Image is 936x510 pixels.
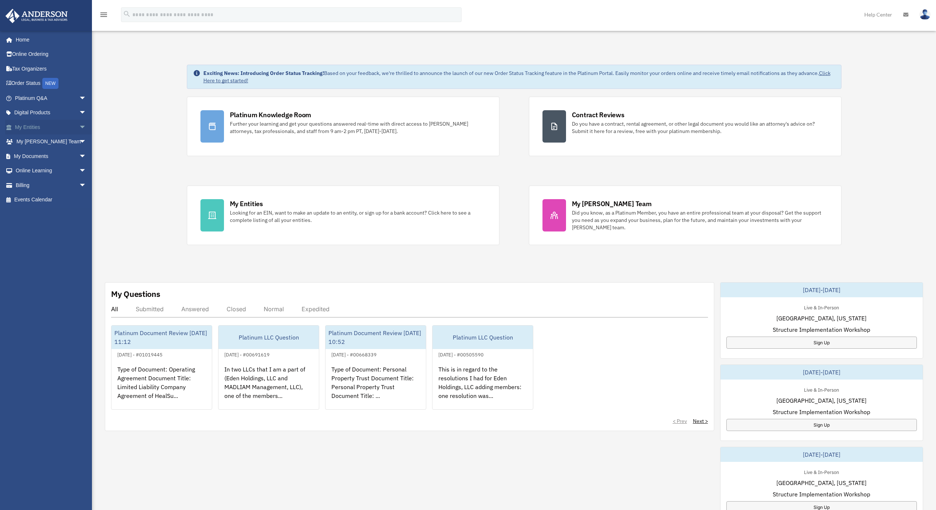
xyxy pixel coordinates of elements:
[919,9,930,20] img: User Pic
[218,326,319,349] div: Platinum LLC Question
[99,13,108,19] a: menu
[203,70,830,84] a: Click Here to get started!
[79,178,94,193] span: arrow_drop_down
[230,209,486,224] div: Looking for an EIN, want to make an update to an entity, or sign up for a bank account? Click her...
[230,199,263,208] div: My Entities
[798,468,845,475] div: Live & In-Person
[5,91,97,105] a: Platinum Q&Aarrow_drop_down
[5,149,97,164] a: My Documentsarrow_drop_down
[123,10,131,18] i: search
[302,305,330,313] div: Expedited
[79,134,94,150] span: arrow_drop_down
[136,305,164,313] div: Submitted
[5,164,97,178] a: Online Learningarrow_drop_down
[726,419,917,431] a: Sign Up
[218,350,275,358] div: [DATE] - #00691619
[79,164,94,179] span: arrow_drop_down
[227,305,246,313] div: Closed
[99,10,108,19] i: menu
[433,350,490,358] div: [DATE] - #00505590
[776,314,866,323] span: [GEOGRAPHIC_DATA], [US_STATE]
[79,120,94,135] span: arrow_drop_down
[264,305,284,313] div: Normal
[5,105,97,120] a: Digital Productsarrow_drop_down
[5,32,94,47] a: Home
[5,61,97,76] a: Tax Organizers
[181,305,209,313] div: Answered
[3,9,70,23] img: Anderson Advisors Platinum Portal
[5,120,97,134] a: My Entitiesarrow_drop_down
[230,110,312,119] div: Platinum Knowledge Room
[203,69,835,84] div: Based on your feedback, we're thrilled to announce the launch of our new Order Status Tracking fe...
[203,70,324,76] strong: Exciting News: Introducing Order Status Tracking!
[720,283,923,297] div: [DATE]-[DATE]
[720,365,923,380] div: [DATE]-[DATE]
[529,186,841,245] a: My [PERSON_NAME] Team Did you know, as a Platinum Member, you have an entire professional team at...
[218,359,319,416] div: In two LLCs that I am a part of (Eden Holdings, LLC and MADLIAM Management, LLC), one of the memb...
[79,149,94,164] span: arrow_drop_down
[5,193,97,207] a: Events Calendar
[79,91,94,106] span: arrow_drop_down
[230,120,486,135] div: Further your learning and get your questions answered real-time with direct access to [PERSON_NAM...
[433,359,533,416] div: This is in regard to the resolutions I had for Eden Holdings, LLC adding members: one resolution ...
[432,325,533,410] a: Platinum LLC Question[DATE] - #00505590This is in regard to the resolutions I had for Eden Holdin...
[773,407,870,416] span: Structure Implementation Workshop
[529,97,841,156] a: Contract Reviews Do you have a contract, rental agreement, or other legal document you would like...
[5,134,97,149] a: My [PERSON_NAME] Teamarrow_drop_down
[572,110,624,119] div: Contract Reviews
[572,199,652,208] div: My [PERSON_NAME] Team
[218,325,319,410] a: Platinum LLC Question[DATE] - #00691619In two LLCs that I am a part of (Eden Holdings, LLC and MA...
[325,325,426,410] a: Platinum Document Review [DATE] 10:52[DATE] - #00668339Type of Document: Personal Property Trust ...
[798,385,845,393] div: Live & In-Person
[325,359,426,416] div: Type of Document: Personal Property Trust Document Title: Personal Property Trust Document Title:...
[111,325,212,410] a: Platinum Document Review [DATE] 11:12[DATE] - #01019445Type of Document: Operating Agreement Docu...
[5,47,97,62] a: Online Ordering
[572,120,828,135] div: Do you have a contract, rental agreement, or other legal document you would like an attorney's ad...
[433,326,533,349] div: Platinum LLC Question
[111,359,212,416] div: Type of Document: Operating Agreement Document Title: Limited Liability Company Agreement of Heal...
[187,186,499,245] a: My Entities Looking for an EIN, want to make an update to an entity, or sign up for a bank accoun...
[111,305,118,313] div: All
[572,209,828,231] div: Did you know, as a Platinum Member, you have an entire professional team at your disposal? Get th...
[693,417,708,425] a: Next >
[42,78,58,89] div: NEW
[111,288,160,299] div: My Questions
[325,350,382,358] div: [DATE] - #00668339
[773,325,870,334] span: Structure Implementation Workshop
[720,447,923,462] div: [DATE]-[DATE]
[798,303,845,311] div: Live & In-Person
[776,396,866,405] span: [GEOGRAPHIC_DATA], [US_STATE]
[776,478,866,487] span: [GEOGRAPHIC_DATA], [US_STATE]
[111,350,168,358] div: [DATE] - #01019445
[5,76,97,91] a: Order StatusNEW
[773,490,870,499] span: Structure Implementation Workshop
[111,326,212,349] div: Platinum Document Review [DATE] 11:12
[187,97,499,156] a: Platinum Knowledge Room Further your learning and get your questions answered real-time with dire...
[726,337,917,349] a: Sign Up
[325,326,426,349] div: Platinum Document Review [DATE] 10:52
[5,178,97,193] a: Billingarrow_drop_down
[79,105,94,121] span: arrow_drop_down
